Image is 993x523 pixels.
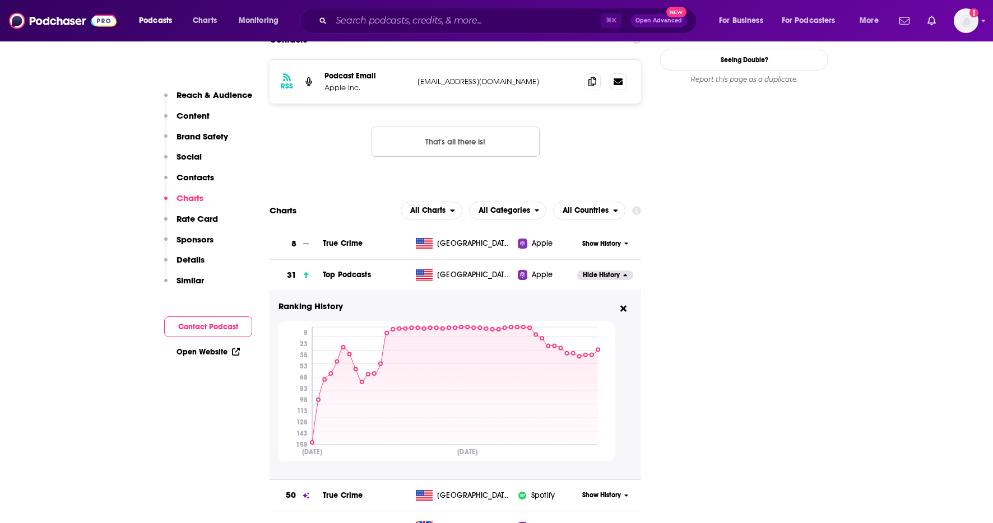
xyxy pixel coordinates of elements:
[969,8,978,17] svg: Add a profile image
[518,269,577,281] a: Apple
[164,213,218,234] button: Rate Card
[300,362,308,370] tspan: 53
[457,448,477,456] tspan: [DATE]
[177,110,210,121] p: Content
[177,151,202,162] p: Social
[923,11,940,30] a: Show notifications dropdown
[660,75,828,84] div: Report this page as a duplicate.
[401,202,462,220] button: open menu
[372,127,540,157] button: Nothing here.
[296,430,308,438] tspan: 143
[300,340,308,348] tspan: 23
[164,316,252,337] button: Contact Podcast
[164,172,214,193] button: Contacts
[479,207,530,214] span: All Categories
[635,18,682,24] span: Open Advanced
[582,239,621,249] span: Show History
[563,207,609,214] span: All Countries
[177,90,252,100] p: Reach & Audience
[164,193,203,213] button: Charts
[296,441,308,449] tspan: 158
[532,238,553,249] span: Apple
[291,237,296,250] h3: 8
[270,480,323,511] a: 50
[164,110,210,131] button: Content
[164,151,202,172] button: Social
[518,490,577,501] a: iconImageSpotify
[577,491,633,500] button: Show History
[553,202,625,220] button: open menu
[532,269,553,281] span: Apple
[177,254,205,265] p: Details
[553,202,625,220] h2: Countries
[302,448,322,456] tspan: [DATE]
[411,269,518,281] a: [GEOGRAPHIC_DATA]
[774,12,852,30] button: open menu
[296,419,308,427] tspan: 128
[177,172,214,183] p: Contacts
[411,490,518,501] a: [GEOGRAPHIC_DATA]
[9,10,117,31] img: Podchaser - Follow, Share and Rate Podcasts
[164,254,205,275] button: Details
[630,14,687,27] button: Open AdvancedNew
[300,373,308,381] tspan: 68
[666,7,686,17] span: New
[601,13,621,28] span: ⌘ K
[139,13,172,29] span: Podcasts
[577,239,633,249] button: Show History
[324,83,409,92] p: Apple Inc.
[300,385,308,393] tspan: 83
[518,491,527,500] img: iconImage
[323,491,363,500] a: True Crime
[311,8,707,34] div: Search podcasts, credits, & more...
[131,12,187,30] button: open menu
[231,12,293,30] button: open menu
[177,347,240,357] a: Open Website
[954,8,978,33] span: Logged in as rowan.sullivan
[518,238,577,249] a: Apple
[782,13,836,29] span: For Podcasters
[582,491,621,500] span: Show History
[177,275,204,286] p: Similar
[270,260,323,291] a: 31
[331,12,601,30] input: Search podcasts, credits, & more...
[437,238,510,249] span: United States
[164,275,204,296] button: Similar
[323,270,371,279] a: Top Podcasts
[417,77,566,86] p: [EMAIL_ADDRESS][DOMAIN_NAME]
[177,234,214,245] p: Sponsors
[323,239,363,248] a: True Crime
[531,490,555,501] span: Spotify
[895,11,914,30] a: Show notifications dropdown
[281,82,293,91] h3: RSS
[297,407,308,415] tspan: 113
[287,269,296,282] h3: 31
[164,90,252,110] button: Reach & Audience
[279,300,615,313] h3: Ranking History
[270,228,323,259] a: 8
[239,13,279,29] span: Monitoring
[719,13,763,29] span: For Business
[437,269,510,281] span: United States
[177,213,218,224] p: Rate Card
[860,13,879,29] span: More
[164,131,228,152] button: Brand Safety
[164,234,214,255] button: Sponsors
[286,489,296,502] h3: 50
[583,270,620,280] span: Hide History
[177,193,203,203] p: Charts
[954,8,978,33] button: Show profile menu
[577,270,633,280] button: Hide History
[660,49,828,71] a: Seeing Double?
[304,329,308,337] tspan: 8
[300,396,308,404] tspan: 98
[270,205,296,216] h2: Charts
[193,13,217,29] span: Charts
[469,202,547,220] button: open menu
[324,71,409,81] p: Podcast Email
[437,490,510,501] span: United States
